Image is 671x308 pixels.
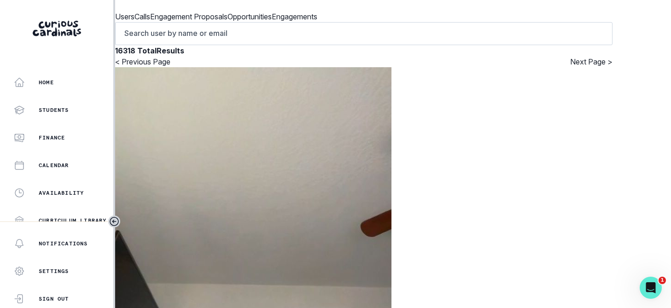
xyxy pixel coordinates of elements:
[39,217,107,224] p: Curriculum Library
[134,11,150,22] p: Calls
[108,215,120,227] button: Toggle sidebar
[659,277,666,284] span: 1
[39,189,84,197] p: Availability
[39,79,54,86] p: Home
[570,56,613,67] button: Next Page >
[150,11,228,22] p: Engagement Proposals
[39,240,88,247] p: Notifications
[115,11,134,22] p: Users
[115,46,184,55] b: 16318 Total Results
[39,134,65,141] p: Finance
[39,106,69,114] p: Students
[228,11,272,22] p: Opportunities
[115,56,170,67] button: < Previous Page
[272,11,317,22] p: Engagements
[640,277,662,299] iframe: Intercom live chat
[39,295,69,302] p: Sign Out
[39,267,69,275] p: Settings
[39,162,69,169] p: Calendar
[33,21,81,36] img: Curious Cardinals Logo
